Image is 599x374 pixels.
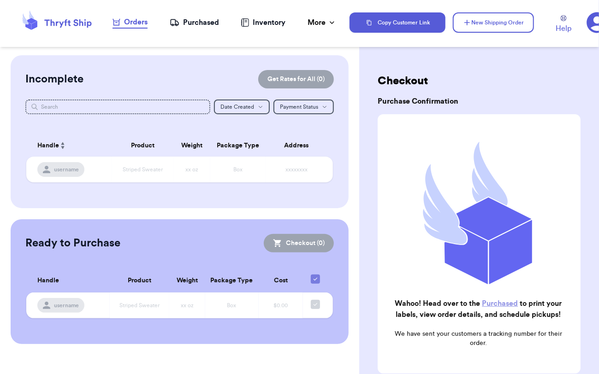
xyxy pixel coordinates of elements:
[274,303,288,308] span: $0.00
[482,300,518,307] a: Purchased
[556,15,572,34] a: Help
[227,303,237,308] span: Box
[378,74,581,88] h2: Checkout
[264,234,334,252] button: Checkout (0)
[119,303,160,308] span: Striped Sweater
[385,298,571,320] h2: Wahoo! Head over to the to print your labels, view order details, and schedule pickups!
[113,17,148,29] a: Orders
[112,134,173,157] th: Product
[453,12,534,33] button: New Shipping Order
[280,104,318,110] span: Payment Status
[25,72,83,87] h2: Incomplete
[54,302,79,309] span: username
[37,141,59,151] span: Handle
[259,269,303,292] th: Cost
[258,70,334,88] button: Get Rates for All (0)
[308,17,337,28] div: More
[285,167,308,172] span: xxxxxxxx
[205,269,259,292] th: Package Type
[113,17,148,28] div: Orders
[185,167,198,172] span: xx oz
[385,329,571,348] p: We have sent your customers a tracking number for their order.
[59,140,66,151] button: Sort ascending
[169,269,205,292] th: Weight
[214,99,270,114] button: Date Created
[181,303,194,308] span: xx oz
[173,134,210,157] th: Weight
[241,17,285,28] a: Inventory
[110,269,169,292] th: Product
[54,166,79,173] span: username
[170,17,219,28] a: Purchased
[273,99,334,114] button: Payment Status
[350,12,445,33] button: Copy Customer Link
[266,134,333,157] th: Address
[25,99,210,114] input: Search
[378,96,581,107] h3: Purchase Confirmation
[25,236,120,251] h2: Ready to Purchase
[210,134,266,157] th: Package Type
[37,276,59,286] span: Handle
[233,167,243,172] span: Box
[123,167,163,172] span: Striped Sweater
[220,104,254,110] span: Date Created
[556,23,572,34] span: Help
